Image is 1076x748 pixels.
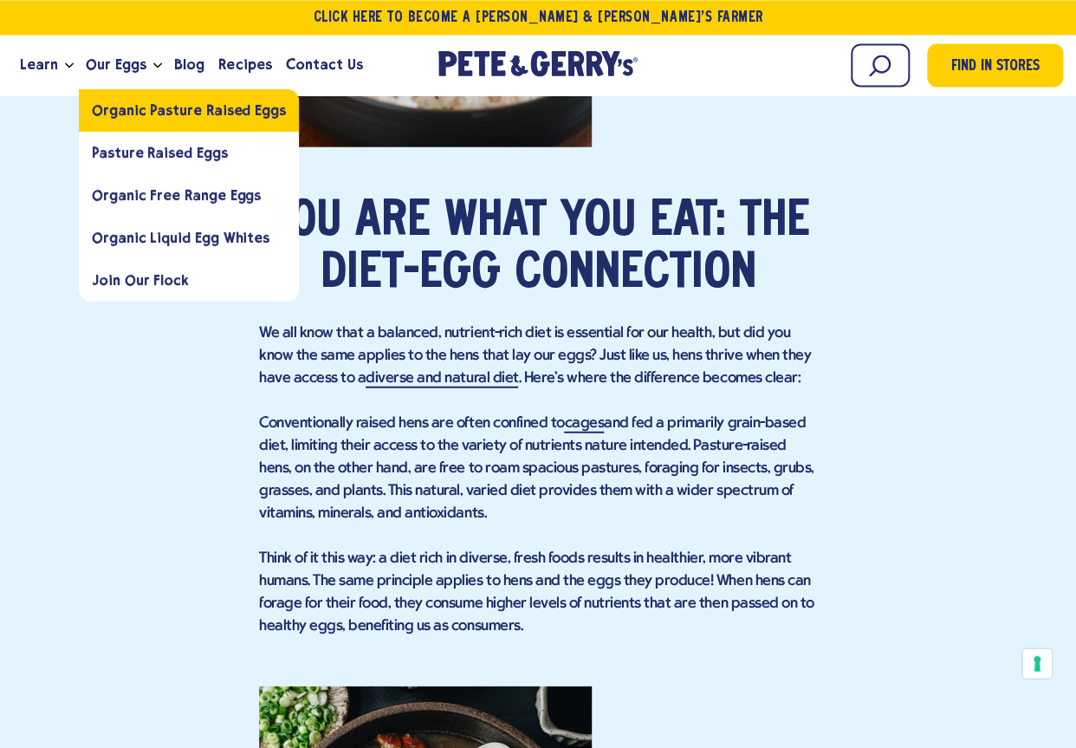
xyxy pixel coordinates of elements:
a: Pasture Raised Eggs [79,131,299,173]
span: Recipes [218,54,271,75]
span: Join Our Flock [92,271,189,288]
a: Learn [13,42,65,88]
button: Open the dropdown menu for Learn [65,62,74,68]
a: diverse and natural diet [366,369,518,387]
a: Organic Pasture Raised Eggs [79,88,299,131]
span: Organic Free Range Eggs [92,186,261,203]
a: Join Our Flock [79,258,299,301]
span: Find in Stores [950,55,1039,79]
button: Your consent preferences for tracking technologies [1022,648,1052,678]
a: Blog [167,42,211,88]
span: Our Eggs [86,54,146,75]
p: Conventionally raised hens are often confined to and fed a primarily grain-based diet, limiting t... [259,412,817,524]
a: Recipes [211,42,278,88]
a: cages [564,414,604,433]
h2: You Are What You Eat: The Diet-Egg Connection [259,195,817,299]
a: Find in Stores [927,43,1063,87]
input: Search [851,43,910,87]
a: Our Eggs [79,42,153,88]
span: Learn [20,54,58,75]
a: Contact Us [279,42,370,88]
span: Pasture Raised Eggs [92,144,227,160]
span: Blog [174,54,204,75]
p: Think of it this way: a diet rich in diverse, fresh foods results in healthier, more vibrant huma... [259,547,817,637]
span: Organic Liquid Egg Whites [92,229,269,245]
span: Contact Us [286,54,363,75]
p: We all know that a balanced, nutrient-rich diet is essential for our health, but did you know the... [259,322,817,389]
span: Organic Pasture Raised Eggs [92,101,286,118]
button: Open the dropdown menu for Our Eggs [153,62,162,68]
a: Organic Free Range Eggs [79,173,299,216]
a: Organic Liquid Egg Whites [79,216,299,258]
